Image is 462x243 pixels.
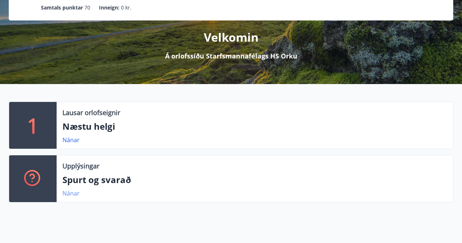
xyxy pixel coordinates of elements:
[62,136,80,144] a: Nánar
[62,120,447,133] p: Næstu helgi
[165,51,297,61] p: Á orlofssíðu Starfsmannafélags HS Orku
[62,161,99,171] p: Upplýsingar
[121,4,131,12] span: 0 kr.
[84,4,90,12] span: 70
[99,4,119,12] p: Inneign :
[41,4,83,12] p: Samtals punktar
[62,108,120,117] p: Lausar orlofseignir
[62,174,447,186] p: Spurt og svarað
[204,29,259,45] p: Velkomin
[27,111,39,139] p: 1
[62,189,80,197] a: Nánar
